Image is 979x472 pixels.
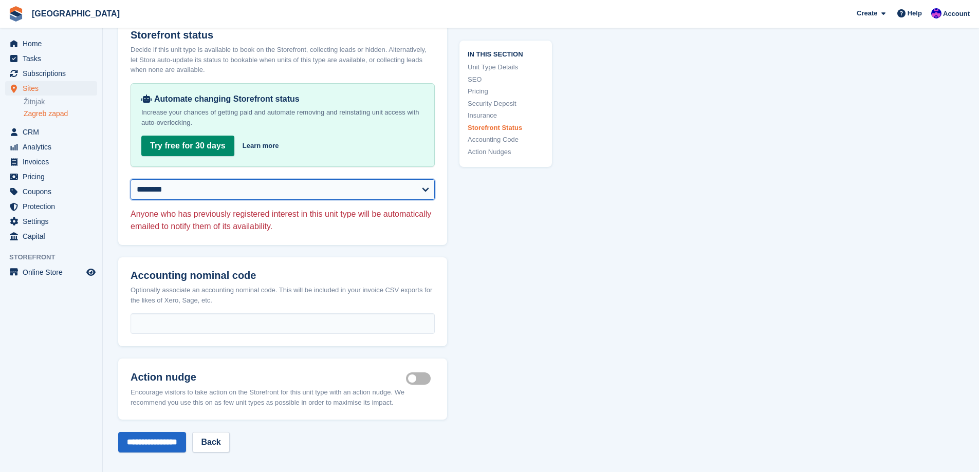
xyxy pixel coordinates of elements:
[131,208,435,233] p: Anyone who has previously registered interest in this unit type will be automatically emailed to ...
[141,94,424,104] div: Automate changing Storefront status
[141,107,424,128] p: Increase your chances of getting paid and automate removing and reinstating unit access with auto...
[28,5,124,22] a: [GEOGRAPHIC_DATA]
[131,29,435,41] h2: Storefront status
[5,169,97,184] a: menu
[85,266,97,278] a: Preview store
[23,229,84,243] span: Capital
[23,169,84,184] span: Pricing
[131,387,435,407] div: Encourage visitors to take action on the Storefront for this unit type with an action nudge. We r...
[468,86,544,97] a: Pricing
[5,51,97,66] a: menu
[468,135,544,145] a: Accounting Code
[468,122,544,133] a: Storefront Status
[908,8,922,18] span: Help
[23,265,84,279] span: Online Store
[5,140,97,154] a: menu
[23,36,84,51] span: Home
[468,62,544,72] a: Unit Type Details
[5,155,97,169] a: menu
[131,270,435,281] h2: Accounting nominal code
[5,229,97,243] a: menu
[23,155,84,169] span: Invoices
[468,98,544,108] a: Security Deposit
[23,214,84,229] span: Settings
[23,140,84,154] span: Analytics
[5,265,97,279] a: menu
[131,371,406,383] h2: Action nudge
[24,109,97,119] a: Zagreb zapad
[5,125,97,139] a: menu
[23,199,84,214] span: Protection
[5,36,97,51] a: menu
[5,184,97,199] a: menu
[23,66,84,81] span: Subscriptions
[931,8,941,18] img: Ivan Gačić
[5,199,97,214] a: menu
[141,136,234,156] a: Try free for 30 days
[131,285,435,305] div: Optionally associate an accounting nominal code. This will be included in your invoice CSV export...
[24,97,97,107] a: Žitnjak
[23,125,84,139] span: CRM
[468,146,544,157] a: Action Nudges
[5,66,97,81] a: menu
[468,74,544,84] a: SEO
[8,6,24,22] img: stora-icon-8386f47178a22dfd0bd8f6a31ec36ba5ce8667c1dd55bd0f319d3a0aa187defe.svg
[243,141,279,151] a: Learn more
[192,432,229,452] a: Back
[468,110,544,121] a: Insurance
[943,9,970,19] span: Account
[131,45,435,75] div: Decide if this unit type is available to book on the Storefront, collecting leads or hidden. Alte...
[406,378,435,380] label: Is active
[23,81,84,96] span: Sites
[857,8,877,18] span: Create
[23,51,84,66] span: Tasks
[5,81,97,96] a: menu
[23,184,84,199] span: Coupons
[9,252,102,262] span: Storefront
[468,48,544,58] span: In this section
[5,214,97,229] a: menu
